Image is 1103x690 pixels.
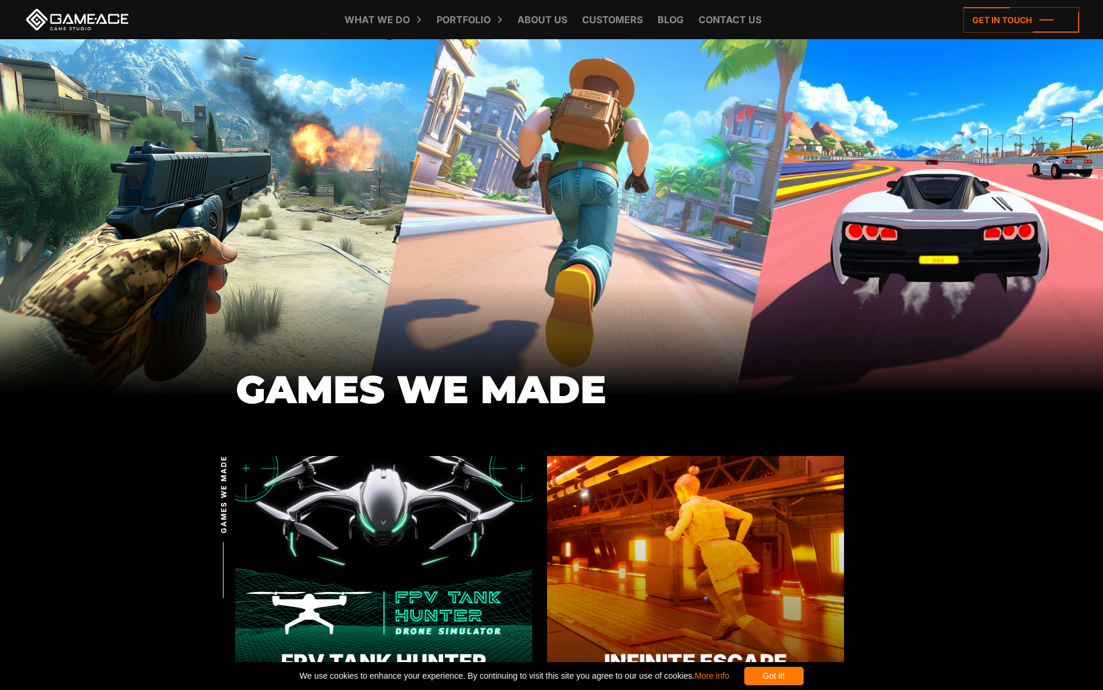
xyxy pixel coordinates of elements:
[299,667,729,685] span: We use cookies to enhance your experience. By continuing to visit this site you agree to our use ...
[744,667,804,685] div: Got it!
[694,671,729,680] a: More info
[235,646,532,678] div: FPV Tank Hunter
[236,368,868,411] h1: GAMES WE MADE
[547,646,844,678] div: Infinite Escape
[963,7,1079,33] a: Get in touch
[219,455,229,533] span: GAMES WE MADE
